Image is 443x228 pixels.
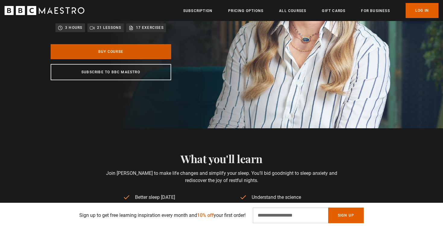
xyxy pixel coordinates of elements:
a: All Courses [279,8,306,14]
p: 17 exercises [136,25,164,31]
p: 3 hours [65,25,82,31]
p: Sign up to get free learning inspiration every month and your first order! [79,212,246,219]
a: Buy Course [51,44,171,59]
a: For business [361,8,390,14]
nav: Primary [183,3,438,18]
li: Understand the science [240,194,320,201]
li: Better sleep [DATE] [123,194,203,201]
span: 10% off [197,212,214,218]
svg: BBC Maestro [5,6,84,15]
a: Subscription [183,8,212,14]
button: Sign Up [328,208,364,223]
p: 21 lessons [97,25,121,31]
a: Gift Cards [322,8,345,14]
a: Log In [406,3,438,18]
p: Join [PERSON_NAME] to make life changes and simplify your sleep. You’ll bid goodnight to sleep an... [105,170,338,184]
a: Subscribe to BBC Maestro [51,64,171,80]
h2: What you'll learn [105,152,338,165]
a: Pricing Options [228,8,263,14]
